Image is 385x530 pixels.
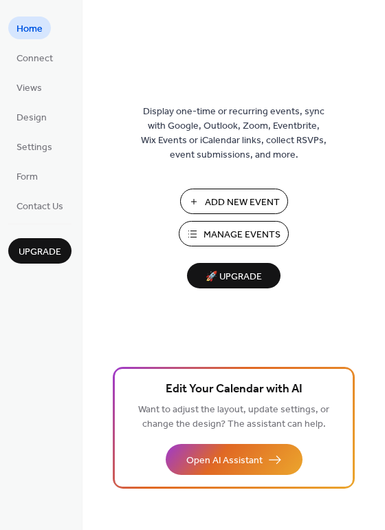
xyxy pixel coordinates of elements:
[180,189,288,214] button: Add New Event
[205,195,280,210] span: Add New Event
[16,22,43,36] span: Home
[195,268,272,286] span: 🚀 Upgrade
[16,170,38,184] span: Form
[19,245,61,259] span: Upgrade
[16,111,47,125] span: Design
[8,165,46,187] a: Form
[166,380,302,399] span: Edit Your Calendar with AI
[8,105,55,128] a: Design
[16,81,42,96] span: Views
[186,454,263,468] span: Open AI Assistant
[16,52,53,66] span: Connect
[16,140,52,155] span: Settings
[16,200,63,214] span: Contact Us
[138,401,329,434] span: Want to adjust the layout, update settings, or change the design? The assistant can help.
[166,444,302,475] button: Open AI Assistant
[203,228,280,242] span: Manage Events
[8,76,50,98] a: Views
[187,263,280,288] button: 🚀 Upgrade
[8,135,60,158] a: Settings
[8,17,51,39] a: Home
[8,238,71,264] button: Upgrade
[8,46,61,69] a: Connect
[141,105,327,162] span: Display one-time or recurring events, sync with Google, Outlook, Zoom, Eventbrite, Wix Events or ...
[179,221,289,246] button: Manage Events
[8,194,71,217] a: Contact Us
